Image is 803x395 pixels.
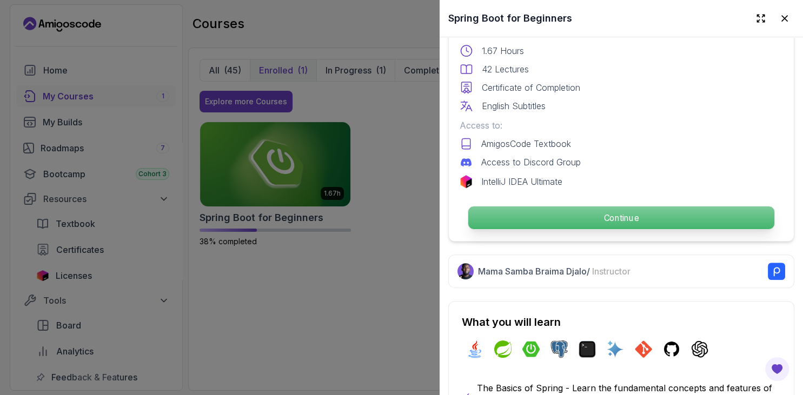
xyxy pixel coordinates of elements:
img: chatgpt logo [691,340,708,358]
img: git logo [635,340,652,358]
img: spring logo [494,340,512,358]
p: 42 Lectures [482,63,529,76]
p: 1.67 Hours [482,44,524,57]
h2: What you will learn [462,314,781,330]
button: Open Feedback Button [764,356,790,382]
h2: Spring Boot for Beginners [448,11,572,26]
p: Continue [468,206,774,229]
img: postgres logo [550,340,568,358]
button: Expand drawer [751,9,771,28]
p: Mama Samba Braima Djalo / [478,265,631,278]
img: ai logo [607,340,624,358]
p: IntelliJ IDEA Ultimate [481,175,562,188]
img: spring-boot logo [522,340,540,358]
p: English Subtitles [482,99,546,112]
p: AmigosCode Textbook [481,137,571,150]
img: terminal logo [579,340,596,358]
p: Access to: [460,119,783,132]
button: Continue [468,206,775,230]
img: java logo [466,340,483,358]
img: jetbrains logo [460,175,473,188]
p: Certificate of Completion [482,81,580,94]
span: Instructor [592,266,631,277]
p: Access to Discord Group [481,156,581,169]
img: Nelson Djalo [457,263,474,279]
img: github logo [663,340,680,358]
